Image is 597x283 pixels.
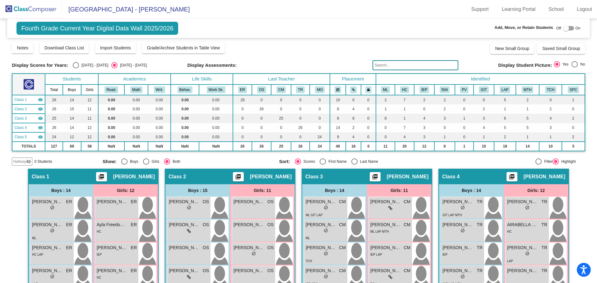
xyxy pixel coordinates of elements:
span: Hallway [13,159,26,164]
span: Class 1 [32,174,49,180]
td: 9 [330,132,346,142]
div: Last Name [358,159,378,164]
td: 0 [474,95,494,104]
th: Keep with teacher [361,84,376,95]
td: 1 [434,132,455,142]
td: 0.00 [199,123,233,132]
td: NaN [148,142,171,151]
mat-icon: visibility_off [26,159,31,164]
button: Saved Small Group [537,43,585,54]
th: Colleen Miller [271,84,291,95]
td: 4 [395,132,414,142]
button: MO [315,86,325,93]
td: 5 [494,95,516,104]
span: Fourth Grade Current Year Digital Data Wall 2025/2026 [16,22,178,35]
td: 0 [455,104,474,114]
button: GIT [479,86,489,93]
input: Search... [373,60,458,70]
td: 1 [516,104,539,114]
button: OS [257,86,266,93]
td: 0 [252,114,271,123]
td: 0 [361,114,376,123]
td: 1 [455,114,474,123]
td: 3 [414,123,434,132]
td: 0 [361,142,376,151]
td: 0.00 [148,123,171,132]
td: Emily Raney - No Class Name [12,95,45,104]
td: 26 [233,95,252,104]
td: 0 [233,114,252,123]
td: 0 [233,123,252,132]
th: Individualized Education Plan [414,84,434,95]
td: 8 [434,142,455,151]
td: 4 [474,123,494,132]
div: Scores [301,159,315,164]
td: 0 [271,95,291,104]
div: Girls: 12 [504,184,568,197]
td: 0 [434,123,455,132]
td: 25 [45,114,63,123]
button: Print Students Details [507,172,517,181]
span: Import Students [100,45,131,50]
div: Filter [542,159,553,164]
td: NaN [171,142,199,151]
td: Trisha Radford - No Class Name [12,123,45,132]
td: 1 [562,95,585,104]
td: 14 [63,114,81,123]
div: Girls: 11 [230,184,295,197]
button: New Small Group [490,43,534,54]
td: 8 [346,114,361,123]
span: Grade/Archive Students in Table View [147,45,220,50]
td: 1 [376,104,395,114]
td: Oksana Shevchuk - No Class Name [12,104,45,114]
td: 0 [376,123,395,132]
td: 1 [516,132,539,142]
td: 5 [516,123,539,132]
span: Class 3 [305,174,323,180]
td: 4 [414,114,434,123]
td: Mackenzie Osterhues - No Class Name [12,132,45,142]
span: Show: [103,159,117,164]
td: 26 [45,95,63,104]
button: Print Students Details [96,172,107,181]
td: 26 [291,142,310,151]
td: 11 [81,104,99,114]
td: 1 [494,104,516,114]
td: 15 [63,104,81,114]
td: 2 [539,104,562,114]
td: 7 [395,123,414,132]
td: 0 [361,95,376,104]
td: 0.00 [171,123,199,132]
td: 0.00 [98,114,124,123]
td: 4 [346,132,361,142]
td: 0 [271,132,291,142]
span: [PERSON_NAME] [113,174,155,180]
span: Add, Move, or Retain Students [494,25,553,31]
td: 0 [346,95,361,104]
span: 0 Students [34,159,52,164]
mat-icon: visibility [38,97,43,102]
td: 2 [494,132,516,142]
td: 11 [81,114,99,123]
td: 1 [539,132,562,142]
td: NaN [199,142,233,151]
button: Behav. [178,86,192,93]
button: ML [381,86,390,93]
td: 0.00 [171,114,199,123]
td: 0.00 [199,132,233,142]
div: First Name [326,159,347,164]
td: 2 [562,132,585,142]
th: Total [45,84,63,95]
td: 0 [233,104,252,114]
th: 504 Plan [434,84,455,95]
mat-icon: visibility [38,107,43,112]
th: Placement [330,74,376,84]
th: Academics [98,74,171,84]
td: 26 [291,123,310,132]
td: 0 [361,132,376,142]
span: New Small Group [495,46,529,51]
td: 24 [310,132,330,142]
button: Writ. [154,86,165,93]
div: Both [170,159,180,164]
td: 0.00 [199,114,233,123]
